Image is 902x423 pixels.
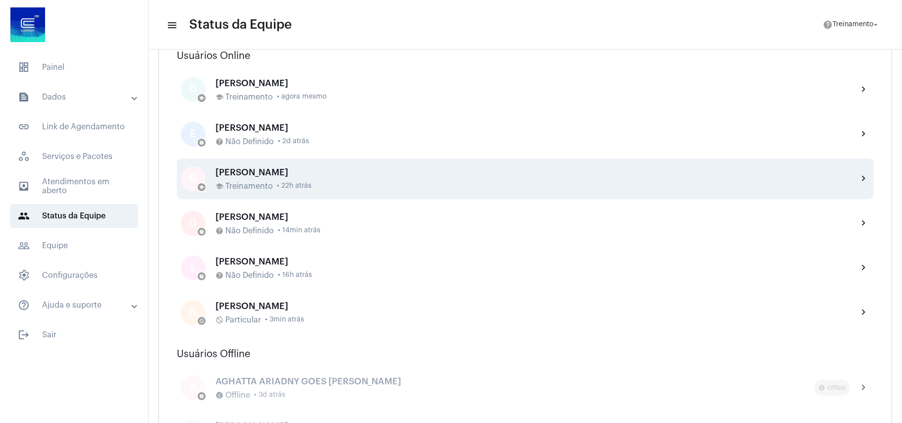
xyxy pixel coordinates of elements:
[181,211,206,236] div: G
[18,329,30,341] mat-icon: sidenav icon
[215,93,223,101] mat-icon: school
[225,182,273,191] span: Treinamento
[278,271,312,279] span: • 16h atrás
[18,210,30,222] mat-icon: sidenav icon
[18,61,30,73] span: sidenav icon
[199,185,204,190] mat-icon: school
[818,384,825,391] mat-icon: offline_pin
[871,20,880,29] mat-icon: arrow_drop_down
[181,77,206,102] div: D
[18,299,30,311] mat-icon: sidenav icon
[18,91,132,103] mat-panel-title: Dados
[177,51,874,61] h3: Usuários Online
[814,380,850,396] mat-chip: Offline
[277,93,326,101] span: • agora mesmo
[215,257,850,266] div: [PERSON_NAME]
[6,293,148,317] mat-expansion-panel-header: sidenav iconAjuda e suporte
[278,138,309,145] span: • 2d atrás
[10,145,138,168] span: Serviços e Pacotes
[10,264,138,287] span: Configurações
[10,174,138,198] span: Atendimentos em aberto
[199,229,204,234] mat-icon: help
[225,93,273,102] span: Treinamento
[225,137,274,146] span: Não Definido
[10,323,138,347] span: Sair
[215,391,223,399] mat-icon: offline_pin
[181,300,206,325] div: N
[18,151,30,162] span: sidenav icon
[6,85,148,109] mat-expansion-panel-header: sidenav iconDados
[199,394,204,399] mat-icon: offline_pin
[833,21,873,28] span: Treinamento
[277,182,312,190] span: • 22h atrás
[10,55,138,79] span: Painel
[177,349,874,360] h3: Usuários Offline
[199,274,204,279] mat-icon: help
[181,256,206,280] div: L
[215,167,850,177] div: [PERSON_NAME]
[215,123,850,133] div: [PERSON_NAME]
[817,15,886,35] button: Treinamento
[225,271,274,280] span: Não Definido
[215,316,223,324] mat-icon: do_not_disturb
[18,269,30,281] span: sidenav icon
[18,180,30,192] mat-icon: sidenav icon
[215,227,223,235] mat-icon: help
[215,182,223,190] mat-icon: school
[10,204,138,228] span: Status da Equipe
[181,375,206,400] div: A
[858,128,870,140] mat-icon: chevron_right
[199,96,204,101] mat-icon: school
[215,212,850,222] div: [PERSON_NAME]
[215,78,850,88] div: [PERSON_NAME]
[10,115,138,139] span: Link de Agendamento
[181,122,206,147] div: E
[18,91,30,103] mat-icon: sidenav icon
[199,140,204,145] mat-icon: help
[858,84,870,96] mat-icon: chevron_right
[278,227,320,234] span: • 14min atrás
[858,382,870,394] mat-icon: chevron_right
[10,234,138,258] span: Equipe
[265,316,304,323] span: • 3min atrás
[215,271,223,279] mat-icon: help
[215,376,814,386] div: AGHATTA ARIADNY GOES [PERSON_NAME]
[8,5,48,45] img: d4669ae0-8c07-2337-4f67-34b0df7f5ae4.jpeg
[199,318,204,323] mat-icon: do_not_disturb
[858,307,870,318] mat-icon: chevron_right
[225,226,274,235] span: Não Definido
[225,391,250,400] span: Offline
[225,316,261,324] span: Particular
[858,262,870,274] mat-icon: chevron_right
[166,19,176,31] mat-icon: sidenav icon
[181,166,206,191] div: G
[18,240,30,252] mat-icon: sidenav icon
[18,299,132,311] mat-panel-title: Ajuda e suporte
[858,217,870,229] mat-icon: chevron_right
[189,17,292,33] span: Status da Equipe
[215,138,223,146] mat-icon: help
[823,20,833,30] mat-icon: help
[215,301,850,311] div: [PERSON_NAME]
[254,391,285,399] span: • 3d atrás
[18,121,30,133] mat-icon: sidenav icon
[858,173,870,185] mat-icon: chevron_right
